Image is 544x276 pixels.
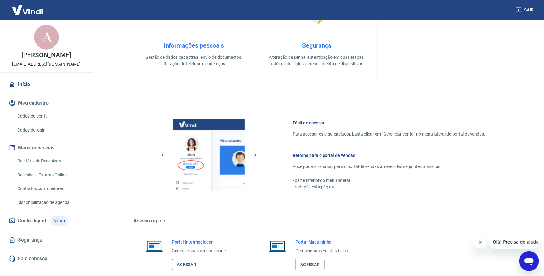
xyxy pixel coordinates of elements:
[12,61,81,67] p: [EMAIL_ADDRESS][DOMAIN_NAME]
[144,42,244,49] h4: Informações pessoais
[7,252,85,265] a: Fale conosco
[293,177,485,184] p: - parte inferior do menu lateral
[4,4,52,9] span: Olá! Precisa de ajuda?
[293,184,485,190] p: - rodapé desta página
[264,239,290,254] img: Imagem de um notebook aberto
[7,78,85,91] a: Início
[295,239,349,245] h6: Portal Maquininha
[18,217,46,225] span: Conta digital
[7,96,85,110] button: Meu cadastro
[295,259,325,270] a: Acessar
[293,120,485,126] h6: Fácil de acessar
[15,169,85,181] a: Recebíveis Futuros Online
[267,42,367,49] h4: Segurança
[267,54,367,67] p: Alteração de senha, autenticação em duas etapas, histórico de logins, gerenciamento de dispositivos.
[519,251,539,271] iframe: Botão para abrir a janela de mensagens
[474,236,487,249] iframe: Fechar mensagem
[7,213,85,228] a: Conta digitalNovo
[173,119,245,191] img: Imagem da dashboard mostrando o botão de gerenciar conta na sidebar no lado esquerdo
[293,163,485,170] p: Você poderá retornar para o portal de vendas através das seguintes maneiras:
[293,131,485,137] p: Para acessar este gerenciador, basta clicar em “Gerenciar conta” no menu lateral do portal de ven...
[34,25,59,50] img: c7e59819-cd3f-4296-8201-dbe21b2d2244.jpeg
[15,155,85,167] a: Relatório de Recebíveis
[172,239,227,245] h6: Portal Intermediador
[141,239,167,254] img: Imagem de um notebook aberto
[7,233,85,247] a: Segurança
[172,248,227,254] p: Gerencie suas vendas online.
[15,110,85,123] a: Dados da conta
[15,182,85,195] a: Contratos com credores
[7,141,85,155] button: Meus recebíveis
[172,259,202,270] a: Acessar
[489,235,539,249] iframe: Mensagem da empresa
[514,4,537,16] button: Sair
[15,196,85,209] a: Disponibilização de agenda
[51,216,68,226] span: Novo
[15,124,85,136] a: Dados de login
[21,52,71,58] p: [PERSON_NAME]
[7,0,48,19] img: Vindi
[134,218,500,224] h5: Acesso rápido
[144,54,244,67] p: Gestão de dados cadastrais, envio de documentos, alteração de telefone e endereços.
[293,152,485,158] h6: Retorne para o portal de vendas
[295,248,349,254] p: Gerencie suas vendas física.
